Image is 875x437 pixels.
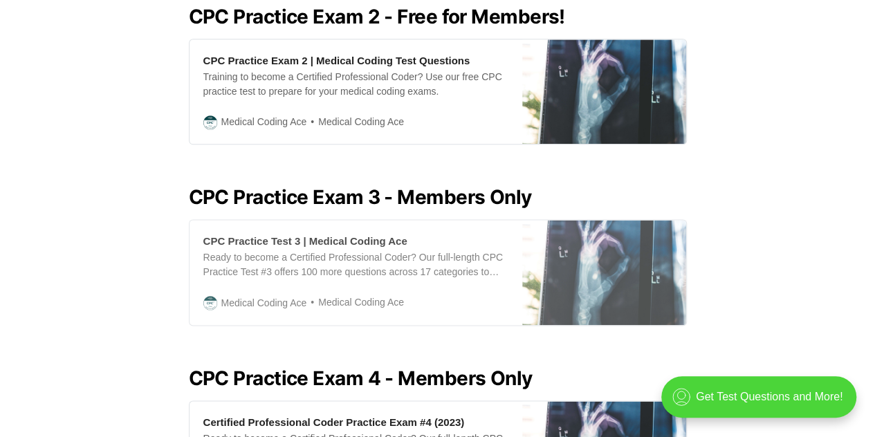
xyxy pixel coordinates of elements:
a: CPC Practice Exam 2 | Medical Coding Test QuestionsTraining to become a Certified Professional Co... [189,39,687,145]
span: Medical Coding Ace [306,295,404,310]
div: Training to become a Certified Professional Coder? Use our free CPC practice test to prepare for ... [203,70,508,99]
div: CPC Practice Test 3 | Medical Coding Ace [203,234,407,248]
div: CPC Practice Exam 2 | Medical Coding Test Questions [203,53,470,68]
span: Medical Coding Ace [306,114,404,130]
span: Medical Coding Ace [221,114,307,129]
iframe: portal-trigger [650,369,875,437]
div: Ready to become a Certified Professional Coder? Our full-length CPC Practice Test #3 offers 100 m... [203,250,508,279]
h2: CPC Practice Exam 2 - Free for Members! [189,6,687,28]
div: Certified Professional Coder Practice Exam #4 (2023) [203,415,465,429]
h2: CPC Practice Exam 3 - Members Only [189,186,687,208]
h2: CPC Practice Exam 4 - Members Only [189,367,687,389]
a: CPC Practice Test 3 | Medical Coding AceReady to become a Certified Professional Coder? Our full-... [189,219,687,325]
span: Medical Coding Ace [221,295,307,310]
